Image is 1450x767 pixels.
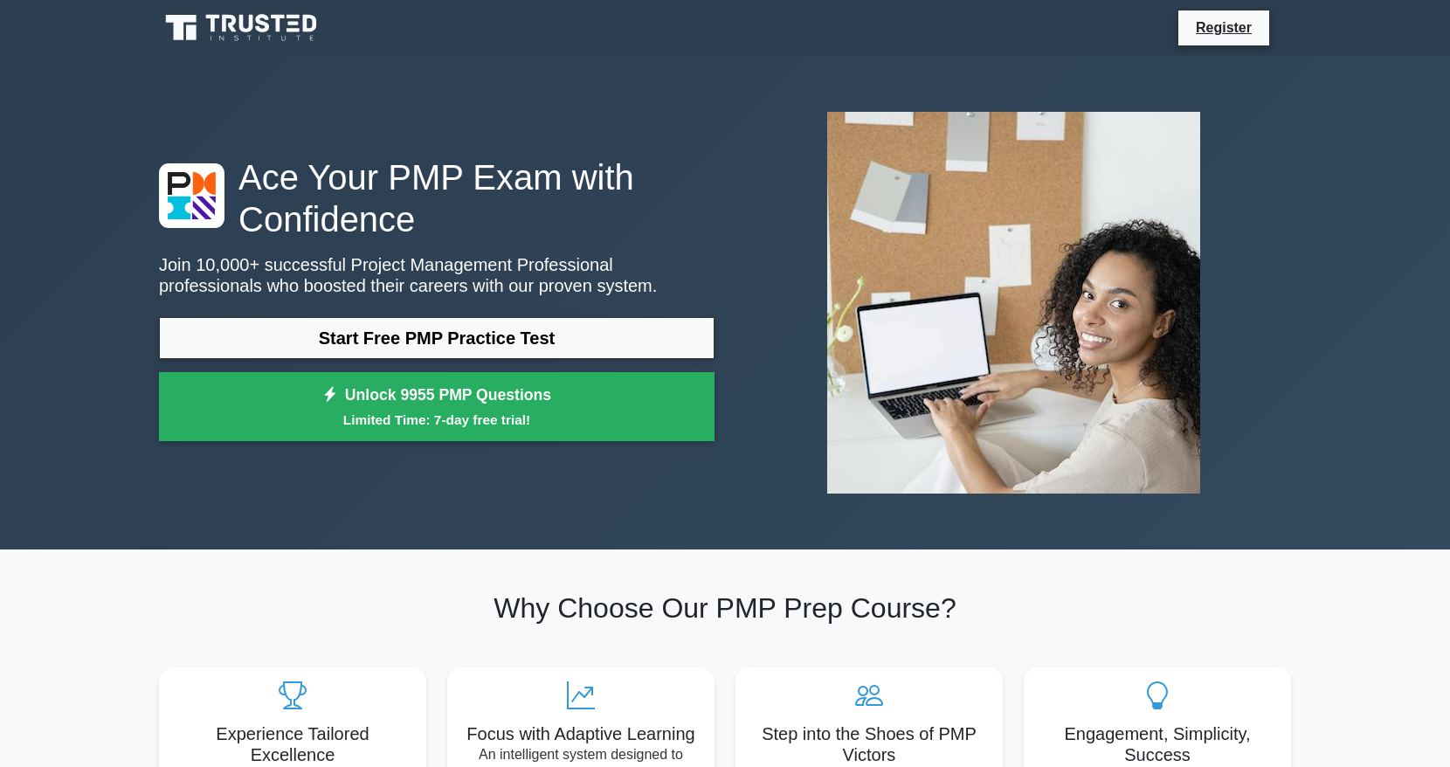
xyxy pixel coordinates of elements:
h5: Engagement, Simplicity, Success [1038,723,1277,765]
a: Start Free PMP Practice Test [159,317,715,359]
small: Limited Time: 7-day free trial! [181,410,693,430]
h5: Step into the Shoes of PMP Victors [749,723,989,765]
h1: Ace Your PMP Exam with Confidence [159,156,715,240]
h2: Why Choose Our PMP Prep Course? [159,591,1291,625]
a: Register [1185,17,1262,38]
h5: Focus with Adaptive Learning [461,723,701,744]
p: Join 10,000+ successful Project Management Professional professionals who boosted their careers w... [159,254,715,296]
h5: Experience Tailored Excellence [173,723,412,765]
a: Unlock 9955 PMP QuestionsLimited Time: 7-day free trial! [159,372,715,442]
